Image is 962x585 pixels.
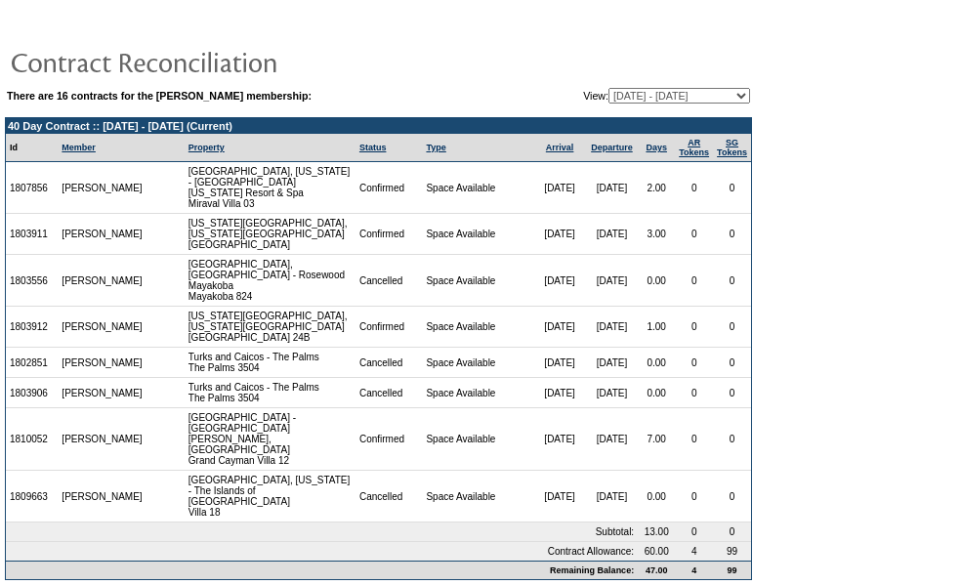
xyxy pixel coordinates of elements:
td: [DATE] [533,348,585,378]
td: 0 [713,214,751,255]
td: [GEOGRAPHIC_DATA], [US_STATE] - The Islands of [GEOGRAPHIC_DATA] Villa 18 [185,471,356,522]
td: 0 [713,307,751,348]
td: 1803556 [6,255,58,307]
td: [DATE] [586,214,638,255]
td: Space Available [422,408,533,471]
td: 99 [713,561,751,579]
td: [PERSON_NAME] [58,307,147,348]
td: Confirmed [356,307,423,348]
td: 1809663 [6,471,58,522]
td: [DATE] [586,162,638,214]
td: 99 [713,542,751,561]
td: 0 [713,348,751,378]
td: [DATE] [533,408,585,471]
td: Confirmed [356,408,423,471]
td: 1802851 [6,348,58,378]
td: [DATE] [533,307,585,348]
td: 0.00 [638,348,675,378]
a: ARTokens [679,138,709,157]
td: [GEOGRAPHIC_DATA] - [GEOGRAPHIC_DATA][PERSON_NAME], [GEOGRAPHIC_DATA] Grand Cayman Villa 12 [185,408,356,471]
td: 0 [675,162,713,214]
td: [DATE] [586,348,638,378]
td: 0.00 [638,255,675,307]
td: [GEOGRAPHIC_DATA], [US_STATE] - [GEOGRAPHIC_DATA] [US_STATE] Resort & Spa Miraval Villa 03 [185,162,356,214]
td: 4 [675,542,713,561]
td: View: [487,88,750,104]
td: Cancelled [356,255,423,307]
a: Arrival [546,143,574,152]
td: Confirmed [356,214,423,255]
td: Id [6,134,58,162]
td: 0 [675,214,713,255]
td: 0.00 [638,471,675,522]
td: Space Available [422,348,533,378]
td: [PERSON_NAME] [58,255,147,307]
td: Confirmed [356,162,423,214]
td: [DATE] [586,471,638,522]
td: 13.00 [638,522,675,542]
td: [DATE] [586,307,638,348]
td: 4 [675,561,713,579]
td: 0 [713,255,751,307]
td: Turks and Caicos - The Palms The Palms 3504 [185,378,356,408]
td: [GEOGRAPHIC_DATA], [GEOGRAPHIC_DATA] - Rosewood Mayakoba Mayakoba 824 [185,255,356,307]
td: 0 [713,378,751,408]
td: 0 [675,471,713,522]
td: [DATE] [533,162,585,214]
td: [PERSON_NAME] [58,348,147,378]
a: SGTokens [717,138,747,157]
td: 47.00 [638,561,675,579]
td: [PERSON_NAME] [58,162,147,214]
td: [DATE] [586,408,638,471]
td: 0 [675,348,713,378]
td: Space Available [422,162,533,214]
td: Cancelled [356,471,423,522]
td: [US_STATE][GEOGRAPHIC_DATA], [US_STATE][GEOGRAPHIC_DATA] [GEOGRAPHIC_DATA] [185,214,356,255]
a: Status [359,143,387,152]
td: Space Available [422,214,533,255]
td: Space Available [422,471,533,522]
td: 1803912 [6,307,58,348]
td: 0 [675,522,713,542]
td: [PERSON_NAME] [58,471,147,522]
td: [DATE] [533,378,585,408]
td: [DATE] [533,255,585,307]
td: [DATE] [586,255,638,307]
td: 1803911 [6,214,58,255]
td: 1810052 [6,408,58,471]
td: 1.00 [638,307,675,348]
td: 1807856 [6,162,58,214]
td: Space Available [422,307,533,348]
td: 0 [675,408,713,471]
td: 40 Day Contract :: [DATE] - [DATE] (Current) [6,118,751,134]
td: [PERSON_NAME] [58,408,147,471]
td: [DATE] [586,378,638,408]
td: 0 [675,378,713,408]
td: 0 [675,307,713,348]
td: 0 [713,471,751,522]
b: There are 16 contracts for the [PERSON_NAME] membership: [7,90,312,102]
td: Contract Allowance: [6,542,638,561]
td: [US_STATE][GEOGRAPHIC_DATA], [US_STATE][GEOGRAPHIC_DATA] [GEOGRAPHIC_DATA] 24B [185,307,356,348]
td: [PERSON_NAME] [58,214,147,255]
td: 3.00 [638,214,675,255]
td: 1803906 [6,378,58,408]
a: Property [188,143,225,152]
td: 0 [713,162,751,214]
td: Turks and Caicos - The Palms The Palms 3504 [185,348,356,378]
td: Space Available [422,378,533,408]
img: pgTtlContractReconciliation.gif [10,42,400,81]
td: 60.00 [638,542,675,561]
td: [DATE] [533,471,585,522]
td: 0 [675,255,713,307]
td: Cancelled [356,378,423,408]
td: [PERSON_NAME] [58,378,147,408]
td: 0.00 [638,378,675,408]
td: Remaining Balance: [6,561,638,579]
td: 0 [713,408,751,471]
td: 2.00 [638,162,675,214]
a: Days [646,143,667,152]
td: Subtotal: [6,522,638,542]
td: 7.00 [638,408,675,471]
td: [DATE] [533,214,585,255]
